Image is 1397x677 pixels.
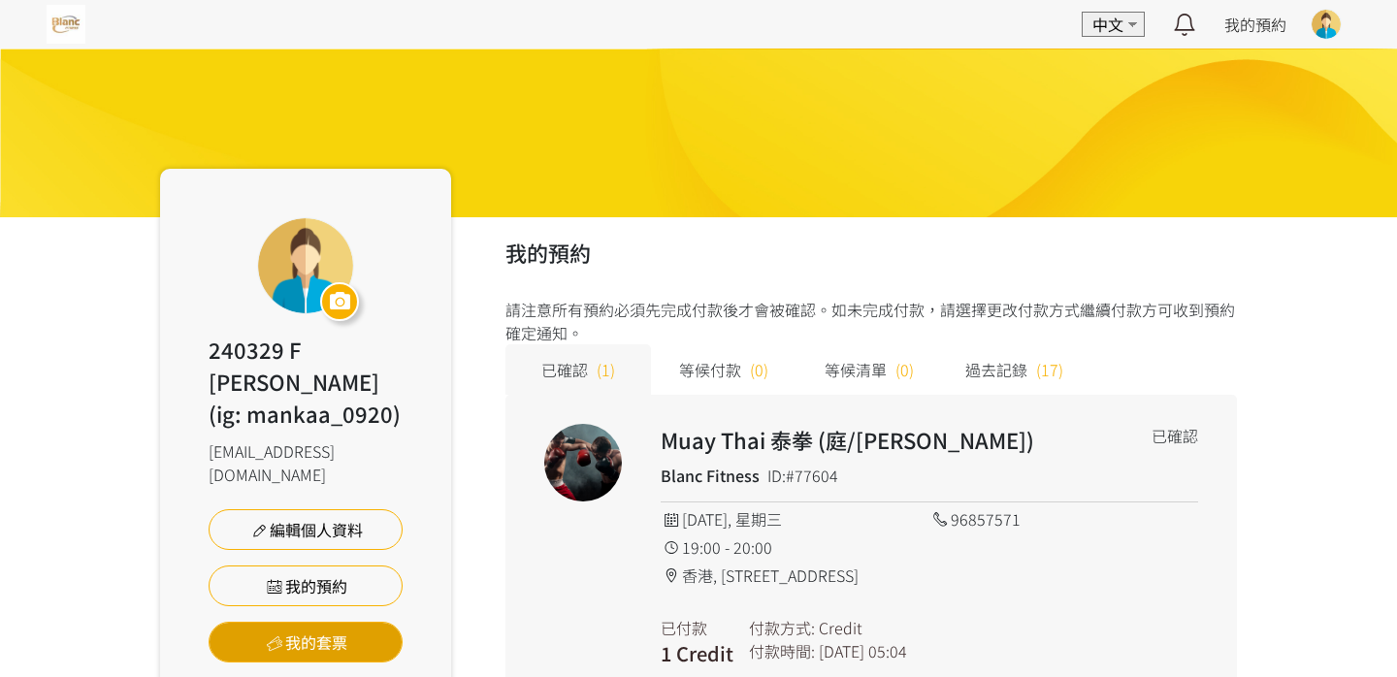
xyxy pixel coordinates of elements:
div: 付款時間: [749,639,815,662]
span: (0) [750,358,768,381]
span: (0) [895,358,914,381]
div: 240329 F [PERSON_NAME] (ig: mankaa_0920) [209,334,403,430]
span: 香港, [STREET_ADDRESS] [682,564,859,587]
h4: Blanc Fitness [661,464,760,487]
div: [EMAIL_ADDRESS][DOMAIN_NAME] [209,439,403,486]
div: [DATE], 星期三 [661,507,929,531]
span: 過去記錄 [965,358,1027,381]
div: 已付款 [661,616,733,639]
h2: Muay Thai 泰拳 (庭/[PERSON_NAME]) [661,424,1091,456]
span: 等候清單 [825,358,887,381]
a: 我的預約 [1224,13,1286,36]
div: Credit [819,616,862,639]
a: 我的預約 [209,565,403,606]
h2: 我的預約 [505,237,1238,269]
span: (17) [1036,358,1063,381]
span: 已確認 [541,358,588,381]
div: [DATE] 05:04 [819,639,907,662]
div: 已確認 [1152,424,1198,447]
span: (1) [597,358,615,381]
img: THgjIW9v0vP8FkcVPggNTCb1B0l2x6CQsFzpAQmc.jpg [47,5,85,44]
a: 編輯個人資料 [209,509,403,550]
span: 等候付款 [679,358,741,381]
div: 付款方式: [749,616,815,639]
div: ID:#77604 [767,464,838,487]
h3: 1 Credit [661,639,733,668]
a: 我的套票 [209,622,403,662]
div: 19:00 - 20:00 [661,535,929,559]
